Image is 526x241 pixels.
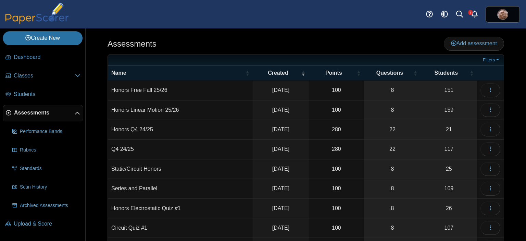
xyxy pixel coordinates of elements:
[3,216,83,232] a: Upload & Score
[364,179,421,198] a: 8
[272,205,289,211] time: May 2, 2025 at 8:36 AM
[14,53,80,61] span: Dashboard
[3,105,83,121] a: Assessments
[10,123,83,140] a: Performance Bands
[301,70,305,76] span: Created : Activate to remove sorting
[108,199,253,218] td: Honors Electrostatic Quiz #1
[3,3,71,24] img: PaperScorer
[364,100,421,120] a: 8
[364,120,421,139] a: 22
[497,9,508,20] span: Jean-Paul Whittall
[14,109,75,117] span: Assessments
[3,68,83,84] a: Classes
[108,81,253,100] td: Honors Free Fall 25/26
[421,120,477,139] a: 21
[3,31,83,45] a: Create New
[10,179,83,195] a: Scan History
[469,70,474,76] span: Students : Activate to sort
[20,202,80,209] span: Archived Assessments
[364,140,421,159] a: 22
[421,218,477,238] a: 107
[14,72,75,80] span: Classes
[108,159,253,179] td: Static/Circuit Honors
[364,199,421,218] a: 8
[256,69,300,77] span: Created
[245,70,249,76] span: Name : Activate to sort
[421,81,477,100] a: 151
[421,159,477,179] a: 25
[467,7,482,22] a: Alerts
[497,9,508,20] img: ps.7gEweUQfp4xW3wTN
[481,57,502,63] a: Filters
[444,37,504,50] a: Add assessment
[20,184,80,191] span: Scan History
[272,87,289,93] time: Sep 23, 2025 at 11:34 PM
[413,70,417,76] span: Questions : Activate to sort
[486,6,520,23] a: ps.7gEweUQfp4xW3wTN
[14,91,80,98] span: Students
[309,81,364,100] td: 100
[10,142,83,158] a: Rubrics
[356,70,361,76] span: Points : Activate to sort
[10,160,83,177] a: Standards
[312,69,355,77] span: Points
[272,146,289,152] time: Jun 3, 2025 at 7:25 PM
[108,140,253,159] td: Q4 24/25
[272,107,289,113] time: Sep 11, 2025 at 8:40 AM
[364,159,421,179] a: 8
[3,19,71,25] a: PaperScorer
[421,140,477,159] a: 117
[424,69,468,77] span: Students
[367,69,412,77] span: Questions
[3,49,83,66] a: Dashboard
[421,199,477,218] a: 26
[108,38,156,50] h1: Assessments
[108,218,253,238] td: Circuit Quiz #1
[421,100,477,120] a: 159
[272,126,289,132] time: Jun 5, 2025 at 7:43 AM
[364,81,421,100] a: 8
[108,120,253,140] td: Honors Q4 24/25
[364,218,421,238] a: 8
[272,185,289,191] time: May 16, 2025 at 7:47 AM
[111,69,244,77] span: Name
[20,128,80,135] span: Performance Bands
[20,165,80,172] span: Standards
[451,40,497,46] span: Add assessment
[309,159,364,179] td: 100
[10,197,83,214] a: Archived Assessments
[108,179,253,198] td: Series and Parallel
[20,147,80,154] span: Rubrics
[14,220,80,228] span: Upload & Score
[108,100,253,120] td: Honors Linear Motion 25/26
[309,199,364,218] td: 100
[309,179,364,198] td: 100
[272,166,289,172] time: May 17, 2025 at 11:30 AM
[309,120,364,140] td: 280
[309,100,364,120] td: 100
[421,179,477,198] a: 109
[309,140,364,159] td: 280
[309,218,364,238] td: 100
[272,225,289,231] time: May 2, 2025 at 7:55 AM
[3,86,83,103] a: Students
